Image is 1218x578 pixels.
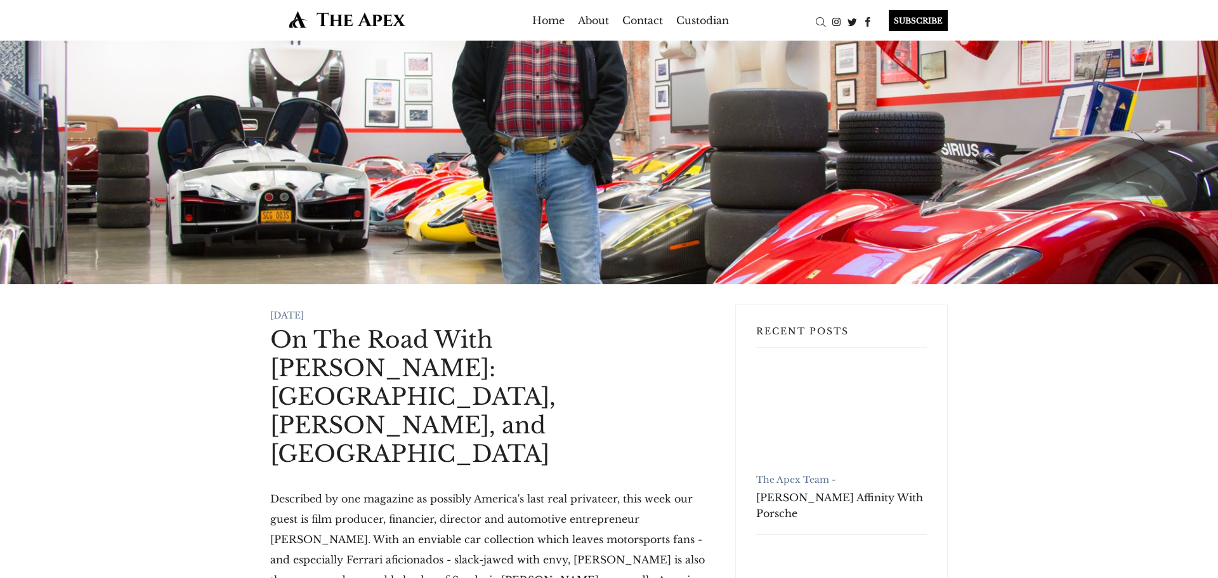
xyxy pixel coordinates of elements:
[844,15,860,27] a: Twitter
[860,15,876,27] a: Facebook
[756,325,927,348] h3: Recent Posts
[889,10,948,31] div: SUBSCRIBE
[270,10,424,29] img: The Apex by Custodian
[828,15,844,27] a: Instagram
[578,10,609,30] a: About
[270,310,304,321] time: [DATE]
[756,490,927,522] a: [PERSON_NAME] Affinity With Porsche
[676,10,729,30] a: Custodian
[876,10,948,31] a: SUBSCRIBE
[532,10,565,30] a: Home
[813,15,828,27] a: Search
[622,10,663,30] a: Contact
[270,325,715,468] h1: On The Road With [PERSON_NAME]: [GEOGRAPHIC_DATA], [PERSON_NAME], and [GEOGRAPHIC_DATA]
[756,474,835,485] a: The Apex Team -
